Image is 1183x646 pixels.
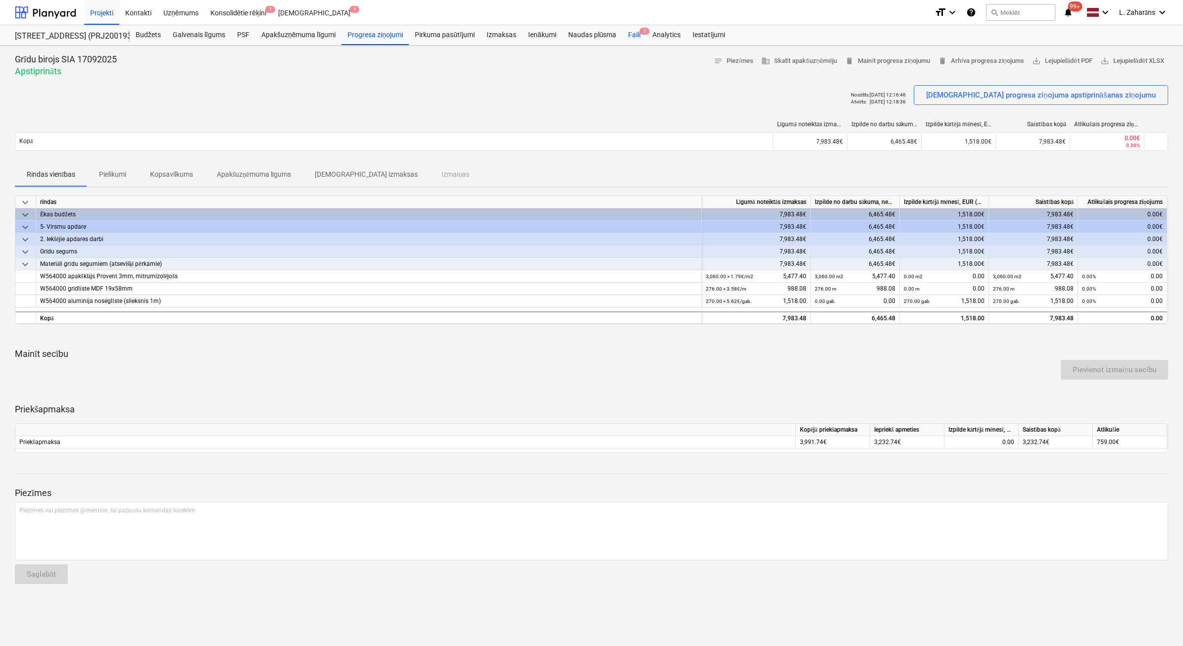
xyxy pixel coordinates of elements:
div: 7,983.48€ [702,221,811,233]
span: keyboard_arrow_down [19,209,31,221]
div: 1,518.00€ [900,221,989,233]
div: [DEMOGRAPHIC_DATA] progresa ziņojuma apstiprināšanas ziņojumu [926,89,1156,101]
div: 1,518.00€ [900,208,989,221]
div: Naudas plūsma [562,25,623,45]
div: 7,983.48€ [989,208,1078,221]
button: Lejupielādēt PDF [1028,53,1096,69]
span: save_alt [1100,56,1109,65]
span: search [990,8,998,16]
span: Lejupielādēt PDF [1032,55,1092,67]
span: Arhīva progresa ziņojums [938,55,1024,67]
p: Kopsavilkums [150,169,193,180]
a: Progresa ziņojumi [342,25,409,45]
small: 3,060.00 × 1.79€ / m2 [706,274,753,279]
small: 0.00 gab. [815,298,836,304]
i: format_size [935,6,946,18]
div: 7,983.48€ [989,233,1078,246]
small: 276.00 m [815,286,837,292]
div: 0.00€ [1078,246,1167,258]
div: Kopējā priekšapmaksa [796,424,870,436]
div: 7,983.48€ [773,134,847,149]
div: 3,232.74€ [1019,436,1093,448]
button: Piezīmes [710,53,757,69]
i: Zināšanu pamats [966,6,976,18]
small: 3,060.00 m2 [993,274,1022,279]
div: Atlikušie [1093,424,1167,436]
div: 1,518.00 [706,295,806,307]
div: 1,518.00 [993,295,1074,307]
div: 3,232.74€ [870,436,944,448]
a: Pirkuma pasūtījumi [409,25,481,45]
div: 1,518.00€ [921,134,995,149]
div: 6,465.48 [815,312,895,325]
small: 0.00% [1082,298,1096,304]
div: 1,518.00 [904,312,985,325]
div: rindas [36,196,702,208]
div: PSF [231,25,255,45]
p: Apakšuzņēmuma līgums [217,169,292,180]
div: 7,983.48€ [702,258,811,270]
small: 0.00% [1082,286,1096,292]
a: Apakšuzņēmuma līgumi [255,25,342,45]
div: 6,465.48€ [847,134,921,149]
iframe: Chat Widget [1134,598,1183,646]
span: 4 [349,6,359,13]
span: 1 [265,6,275,13]
div: Atlikušais progresa ziņojums [1078,196,1167,208]
div: 7,983.48€ [702,246,811,258]
div: Izpilde kārtējā mēnesī, EUR (bez PVN) [926,121,992,128]
span: delete [938,56,947,65]
p: Nosūtīts : [851,92,870,98]
div: 7,983.48 [706,312,806,325]
div: 7,983.48€ [995,134,1070,149]
button: Arhīva progresa ziņojums [934,53,1028,69]
div: 7,983.48€ [702,233,811,246]
a: Iestatījumi [687,25,731,45]
div: Faili [622,25,646,45]
div: 7,983.48€ [702,208,811,221]
div: [STREET_ADDRESS] (PRJ2001934) 2601941 [15,31,118,42]
div: Līgumā noteiktās izmaksas [777,121,843,128]
div: 0.00 [1082,283,1163,295]
div: Saistības kopā [989,196,1078,208]
div: Līgumā noteiktās izmaksas [702,196,811,208]
small: 270.00 × 5.62€ / gab. [706,298,752,304]
div: 988.08 [815,283,895,295]
span: Piezīmes [714,55,753,67]
div: 7,983.48€ [989,221,1078,233]
p: Grīdu birojs SIA 17092025 [15,53,117,65]
i: keyboard_arrow_down [1156,6,1168,18]
div: Grīdu segums [40,246,697,258]
p: [DEMOGRAPHIC_DATA] izmaksas [315,169,418,180]
div: 6,465.48€ [811,221,900,233]
small: 0.00% [1082,274,1096,279]
a: Analytics [646,25,687,45]
a: Faili2 [622,25,646,45]
span: L. Zaharāns [1119,8,1155,17]
small: 276.00 × 3.58€ / m [706,286,746,292]
div: 0.00 [948,436,1014,448]
a: Ienākumi [522,25,562,45]
div: 3,991.74€ [796,436,870,448]
span: keyboard_arrow_down [19,197,31,208]
div: Budžets [130,25,167,45]
div: 5,477.40 [815,270,895,283]
span: Skatīt apakšuzņēmēju [761,55,838,67]
div: Izpilde kārtējā mēnesī, EUR (bez PVN) [900,196,989,208]
span: 2 [640,28,649,35]
div: 5- Virsmu apdare [40,221,697,233]
div: Saistības kopā [1019,424,1093,436]
div: Saistības kopā [1000,121,1066,128]
p: [DATE] 12:16:46 [870,92,906,98]
a: Galvenais līgums [167,25,231,45]
p: Piezīmes [15,487,1168,499]
span: delete [845,56,854,65]
div: Izpilde kārtējā mēnesī, EUR (bez PVN) [944,424,1019,436]
p: Priekšapmaksa [15,403,1168,415]
div: 0.00€ [1074,135,1140,142]
div: 7,983.48€ [989,246,1078,258]
div: 0.00 [904,270,985,283]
